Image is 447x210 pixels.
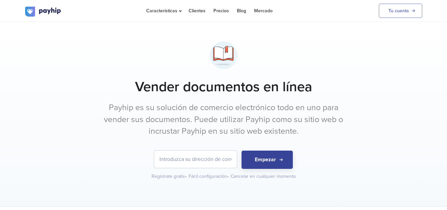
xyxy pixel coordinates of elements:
input: Introduzca su dirección de correo electrónico [154,151,237,168]
div: Cancelar en cualquier momento [231,173,296,180]
img: bookmark-6w6ifwtzjfv4eucylhl5b3.png [207,38,240,72]
span: • [227,174,229,179]
div: Regístrate gratis [152,173,187,180]
img: logo.svg [25,7,62,17]
button: Empezar [242,151,293,169]
a: Tu cuenta [379,4,422,18]
h1: Vender documentos en línea [25,79,422,95]
span: • [185,174,187,179]
span: Características [146,8,181,14]
div: Fácil configuración [189,173,229,180]
p: Payhip es su solución de comercio electrónico todo en uno para vender sus documentos. Puede utili... [100,102,348,137]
